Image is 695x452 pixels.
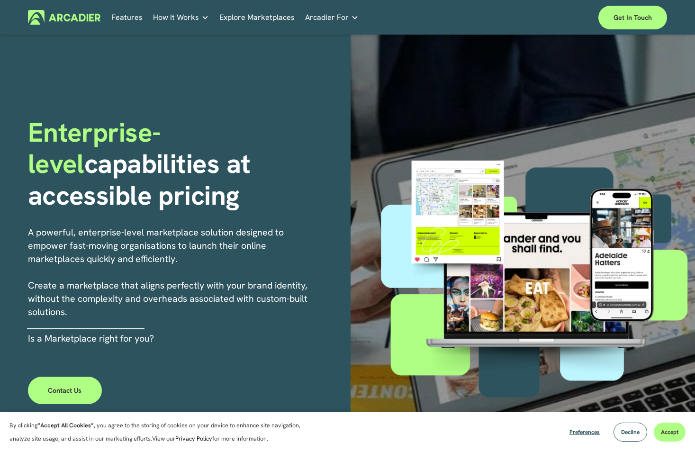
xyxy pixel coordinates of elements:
[28,10,100,25] img: Arcadier
[153,11,199,24] span: How It Works
[305,10,359,25] a: folder dropdown
[111,10,143,25] a: Features
[648,407,695,452] iframe: Chat Widget
[621,428,640,436] span: Decline
[9,419,317,445] p: By clicking , you agree to the storing of cookies on your device to enhance site navigation, anal...
[28,115,161,181] span: Enterprise-level
[562,423,607,442] button: Preferences
[30,332,154,344] a: s a Marketplace right for you?
[305,11,349,24] span: Arcadier For
[598,6,667,29] a: Get in touch
[28,146,257,213] strong: capabilities at accessible pricing
[219,10,295,25] a: Explore Marketplaces
[28,332,154,344] span: I
[28,226,317,345] p: A powerful, enterprise-level marketplace solution designed to empower fast-moving organisations t...
[569,428,600,436] span: Preferences
[28,377,102,404] a: Contact Us
[153,10,209,25] a: folder dropdown
[614,423,647,442] button: Decline
[37,422,94,429] strong: “Accept All Cookies”
[175,435,212,443] a: Privacy Policy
